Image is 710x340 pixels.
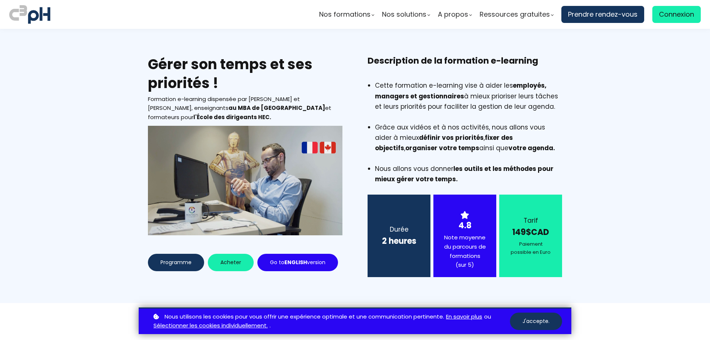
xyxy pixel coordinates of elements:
strong: 149$CAD [512,226,549,238]
span: Connexion [659,9,694,20]
span: Prendre rendez-vous [568,9,638,20]
button: J'accepte. [510,313,562,330]
strong: employés, managers et gestionnaires [375,81,547,100]
span: Nous utilisons les cookies pour vous offrir une expérience optimale et une communication pertinente. [165,312,444,322]
button: Go toENGLISHversion [257,254,338,271]
a: Connexion [652,6,701,23]
div: Formation e-learning dispensée par [PERSON_NAME] et [PERSON_NAME], enseignants et formateurs pour [148,95,342,122]
span: Ressources gratuites [480,9,550,20]
a: En savoir plus [446,312,482,322]
strong: organiser votre temps [405,144,479,152]
h2: Gérer son temps et ses priorités ! [148,55,342,93]
button: Acheter [208,254,254,271]
img: logo C3PH [9,4,50,25]
a: Sélectionner les cookies individuellement. [153,321,268,330]
span: Programme [160,259,192,266]
span: Go to version [270,259,325,266]
button: Programme [148,254,204,271]
span: A propos [438,9,468,20]
div: Note moyenne du parcours de formations [443,233,487,270]
div: Durée [377,224,421,235]
span: Nos solutions [382,9,426,20]
b: 2 heures [382,235,416,247]
h3: Description de la formation e-learning [368,55,562,78]
span: Nos formations [319,9,371,20]
strong: ENGLISH [284,259,307,266]
strong: votre agenda. [508,144,555,152]
strong: définir vos priorités [419,133,484,142]
b: au MBA de [GEOGRAPHIC_DATA] [229,104,325,112]
li: Nous allons vous donner [375,164,562,184]
b: l'École des dirigeants HEC. [193,113,271,121]
li: Cette formation e-learning vise à aider les à mieux prioriser leurs tâches et leurs priorités pou... [375,80,562,122]
a: Prendre rendez-vous [561,6,644,23]
strong: fixer des objectifs [375,133,513,152]
div: Paiement possible en Euro [508,240,553,256]
li: Grâce aux vidéos et à nos activités, nous allons vous aider à mieux , , ainsi que [375,122,562,164]
strong: 4.8 [459,220,471,231]
span: Acheter [220,259,241,266]
div: (sur 5) [443,260,487,270]
p: ou . [152,312,510,331]
div: Tarif [508,215,553,226]
strong: les outils et les méthodes pour mieux gérer votre temps. [375,164,554,184]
